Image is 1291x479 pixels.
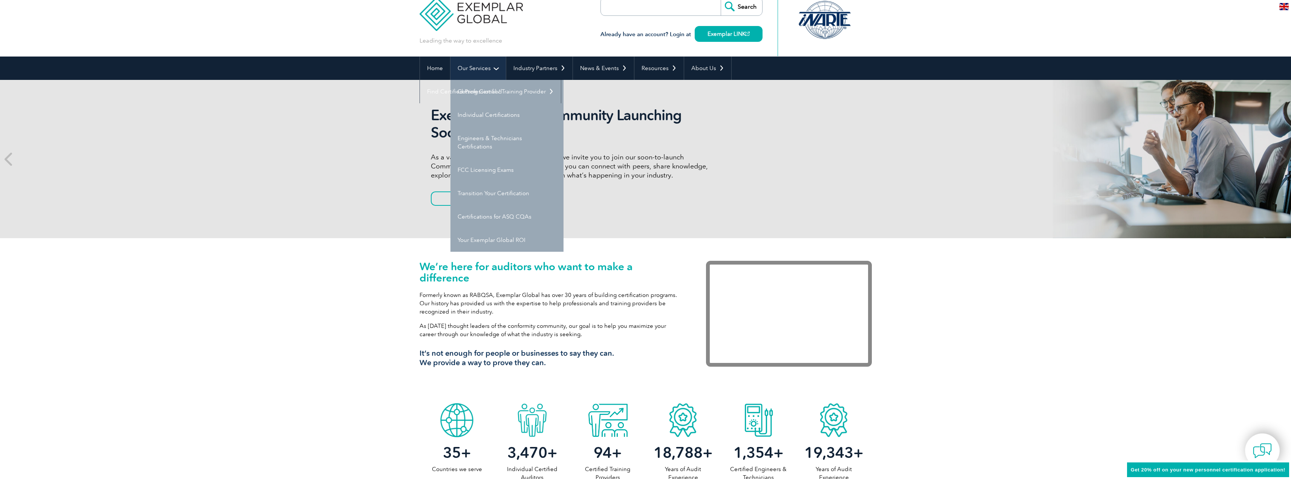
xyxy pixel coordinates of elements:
p: As [DATE] thought leaders of the conformity community, our goal is to help you maximize your care... [420,322,683,338]
a: Engineers & Technicians Certifications [450,127,564,158]
a: Learn More [431,191,509,206]
span: 94 [594,444,612,462]
a: Your Exemplar Global ROI [450,228,564,252]
a: Exemplar LINK [695,26,763,42]
h3: It’s not enough for people or businesses to say they can. We provide a way to prove they can. [420,349,683,367]
img: open_square.png [746,32,750,36]
h2: + [796,447,871,459]
span: 19,343 [804,444,853,462]
img: en [1279,3,1289,10]
span: 1,354 [734,444,773,462]
p: As a valued member of Exemplar Global, we invite you to join our soon-to-launch Community—a fun, ... [431,153,714,180]
span: 35 [443,444,461,462]
h2: + [721,447,796,459]
span: 18,788 [654,444,703,462]
h2: Exemplar Global Community Launching Soon [431,107,714,141]
a: Certifications for ASQ CQAs [450,205,564,228]
h2: + [570,447,645,459]
h1: We’re here for auditors who want to make a difference [420,261,683,283]
span: 3,470 [507,444,547,462]
p: Formerly known as RABQSA, Exemplar Global has over 30 years of building certification programs. O... [420,291,683,316]
a: Home [420,57,450,80]
a: Find Certified Professional / Training Provider [420,80,561,103]
a: FCC Licensing Exams [450,158,564,182]
a: Our Services [450,57,506,80]
a: Industry Partners [506,57,573,80]
p: Countries we serve [420,465,495,473]
iframe: Exemplar Global: Working together to make a difference [706,261,872,367]
h2: + [495,447,570,459]
a: About Us [684,57,731,80]
a: Individual Certifications [450,103,564,127]
a: Transition Your Certification [450,182,564,205]
a: Resources [634,57,684,80]
h2: + [420,447,495,459]
p: Leading the way to excellence [420,37,502,45]
a: News & Events [573,57,634,80]
img: contact-chat.png [1253,441,1272,460]
span: Get 20% off on your new personnel certification application! [1131,467,1285,473]
h3: Already have an account? Login at [600,30,763,39]
h2: + [645,447,721,459]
